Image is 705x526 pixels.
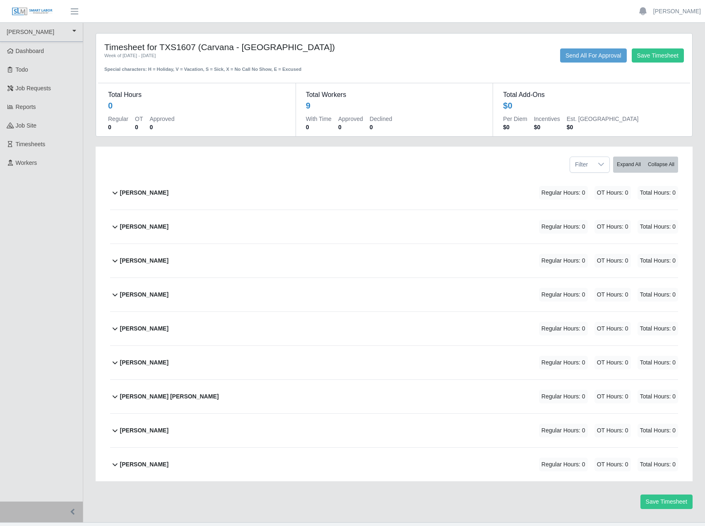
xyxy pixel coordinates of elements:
[110,380,678,413] button: [PERSON_NAME] [PERSON_NAME] Regular Hours: 0 OT Hours: 0 Total Hours: 0
[120,426,168,435] b: [PERSON_NAME]
[632,48,684,63] button: Save Timesheet
[16,48,44,54] span: Dashboard
[16,159,37,166] span: Workers
[539,424,588,437] span: Regular Hours: 0
[613,157,678,173] div: bulk actions
[120,358,168,367] b: [PERSON_NAME]
[104,52,339,59] div: Week of [DATE] - [DATE]
[16,141,46,147] span: Timesheets
[120,256,168,265] b: [PERSON_NAME]
[594,458,631,471] span: OT Hours: 0
[120,460,168,469] b: [PERSON_NAME]
[638,424,678,437] span: Total Hours: 0
[653,7,701,16] a: [PERSON_NAME]
[539,390,588,403] span: Regular Hours: 0
[638,220,678,234] span: Total Hours: 0
[110,414,678,447] button: [PERSON_NAME] Regular Hours: 0 OT Hours: 0 Total Hours: 0
[534,123,560,131] dd: $0
[638,458,678,471] span: Total Hours: 0
[594,220,631,234] span: OT Hours: 0
[16,104,36,110] span: Reports
[594,186,631,200] span: OT Hours: 0
[306,123,332,131] dd: 0
[108,115,128,123] dt: Regular
[12,7,53,16] img: SLM Logo
[503,100,512,111] div: $0
[539,220,588,234] span: Regular Hours: 0
[594,390,631,403] span: OT Hours: 0
[338,115,363,123] dt: Approved
[534,115,560,123] dt: Incentives
[503,115,527,123] dt: Per Diem
[638,254,678,268] span: Total Hours: 0
[638,288,678,302] span: Total Hours: 0
[110,346,678,379] button: [PERSON_NAME] Regular Hours: 0 OT Hours: 0 Total Hours: 0
[570,157,593,172] span: Filter
[149,115,174,123] dt: Approved
[306,90,483,100] dt: Total Workers
[567,115,639,123] dt: Est. [GEOGRAPHIC_DATA]
[104,42,339,52] h4: Timesheet for TXS1607 (Carvana - [GEOGRAPHIC_DATA])
[110,210,678,244] button: [PERSON_NAME] Regular Hours: 0 OT Hours: 0 Total Hours: 0
[594,322,631,335] span: OT Hours: 0
[539,186,588,200] span: Regular Hours: 0
[16,122,37,129] span: job site
[644,157,678,173] button: Collapse All
[594,424,631,437] span: OT Hours: 0
[638,390,678,403] span: Total Hours: 0
[110,448,678,481] button: [PERSON_NAME] Regular Hours: 0 OT Hours: 0 Total Hours: 0
[638,356,678,369] span: Total Hours: 0
[120,222,168,231] b: [PERSON_NAME]
[539,254,588,268] span: Regular Hours: 0
[135,115,143,123] dt: OT
[560,48,627,63] button: Send All For Approval
[135,123,143,131] dd: 0
[110,278,678,311] button: [PERSON_NAME] Regular Hours: 0 OT Hours: 0 Total Hours: 0
[306,115,332,123] dt: With Time
[539,356,588,369] span: Regular Hours: 0
[594,254,631,268] span: OT Hours: 0
[306,100,310,111] div: 9
[370,115,392,123] dt: Declined
[503,123,527,131] dd: $0
[108,123,128,131] dd: 0
[149,123,174,131] dd: 0
[108,90,286,100] dt: Total Hours
[613,157,645,173] button: Expand All
[640,495,693,509] button: Save Timesheet
[110,244,678,277] button: [PERSON_NAME] Regular Hours: 0 OT Hours: 0 Total Hours: 0
[539,322,588,335] span: Regular Hours: 0
[638,186,678,200] span: Total Hours: 0
[120,392,219,401] b: [PERSON_NAME] [PERSON_NAME]
[594,356,631,369] span: OT Hours: 0
[503,90,680,100] dt: Total Add-Ons
[567,123,639,131] dd: $0
[539,288,588,302] span: Regular Hours: 0
[638,322,678,335] span: Total Hours: 0
[110,176,678,210] button: [PERSON_NAME] Regular Hours: 0 OT Hours: 0 Total Hours: 0
[370,123,392,131] dd: 0
[120,188,168,197] b: [PERSON_NAME]
[108,100,113,111] div: 0
[16,85,51,92] span: Job Requests
[120,324,168,333] b: [PERSON_NAME]
[539,458,588,471] span: Regular Hours: 0
[110,312,678,345] button: [PERSON_NAME] Regular Hours: 0 OT Hours: 0 Total Hours: 0
[104,59,339,73] div: Special characters: H = Holiday, V = Vacation, S = Sick, X = No Call No Show, E = Excused
[594,288,631,302] span: OT Hours: 0
[338,123,363,131] dd: 0
[120,290,168,299] b: [PERSON_NAME]
[16,66,28,73] span: Todo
